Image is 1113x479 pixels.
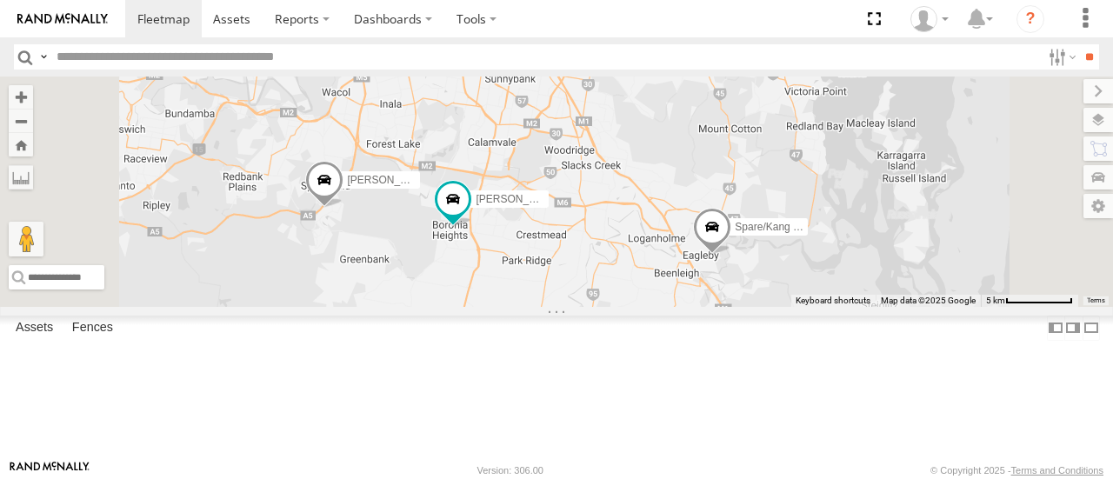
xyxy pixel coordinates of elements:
label: Hide Summary Table [1083,316,1100,341]
button: Zoom out [9,109,33,133]
a: Terms (opens in new tab) [1087,296,1105,303]
label: Map Settings [1083,194,1113,218]
label: Search Filter Options [1042,44,1079,70]
div: Version: 306.00 [477,465,543,476]
span: Spare/Kang - 269 EH7 [735,221,840,233]
label: Dock Summary Table to the Left [1047,316,1064,341]
button: Zoom in [9,85,33,109]
span: [PERSON_NAME] 019IP4 - Hilux [476,194,630,206]
span: 5 km [986,296,1005,305]
img: rand-logo.svg [17,13,108,25]
div: © Copyright 2025 - [930,465,1103,476]
button: Map Scale: 5 km per 74 pixels [981,295,1078,307]
span: Map data ©2025 Google [881,296,976,305]
a: Visit our Website [10,462,90,479]
a: Terms and Conditions [1011,465,1103,476]
button: Zoom Home [9,133,33,156]
div: Marco DiBenedetto [904,6,955,32]
label: Fences [63,316,122,341]
label: Measure [9,165,33,190]
label: Assets [7,316,62,341]
span: [PERSON_NAME] B - Corolla Hatch [347,175,515,187]
label: Search Query [37,44,50,70]
i: ? [1016,5,1044,33]
button: Drag Pegman onto the map to open Street View [9,222,43,256]
button: Keyboard shortcuts [796,295,870,307]
label: Dock Summary Table to the Right [1064,316,1082,341]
